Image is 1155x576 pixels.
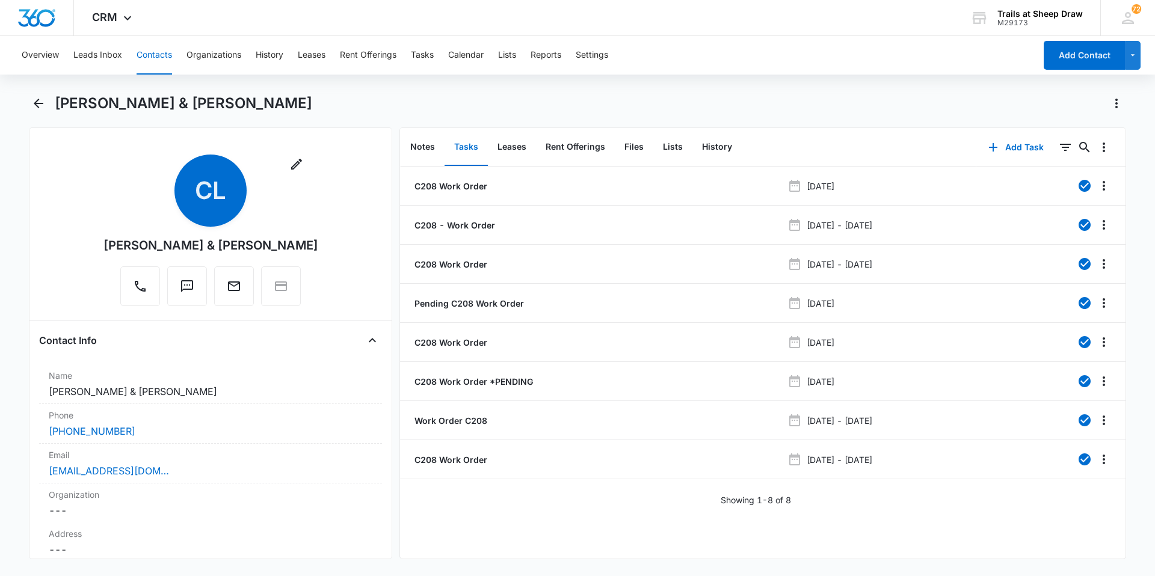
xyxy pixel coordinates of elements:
[363,331,382,350] button: Close
[49,384,372,399] dd: [PERSON_NAME] & [PERSON_NAME]
[1094,411,1113,430] button: Overflow Menu
[167,266,207,306] button: Text
[49,464,169,478] a: [EMAIL_ADDRESS][DOMAIN_NAME]
[807,258,872,271] p: [DATE] - [DATE]
[214,266,254,306] button: Email
[1044,41,1125,70] button: Add Contact
[576,36,608,75] button: Settings
[411,36,434,75] button: Tasks
[807,219,872,231] p: [DATE] - [DATE]
[692,129,742,166] button: History
[807,414,872,427] p: [DATE] - [DATE]
[1094,215,1113,234] button: Overflow Menu
[39,522,382,562] div: Address---
[120,285,160,295] a: Call
[1094,450,1113,469] button: Overflow Menu
[49,424,135,438] a: [PHONE_NUMBER]
[445,129,488,166] button: Tasks
[412,219,495,231] a: C208 - Work Order
[1075,138,1094,157] button: Search...
[807,453,872,466] p: [DATE] - [DATE]
[298,36,325,75] button: Leases
[49,369,372,382] label: Name
[39,404,382,444] div: Phone[PHONE_NUMBER]
[256,36,283,75] button: History
[1094,176,1113,195] button: Overflow Menu
[498,36,516,75] button: Lists
[49,409,372,421] label: Phone
[531,36,561,75] button: Reports
[214,285,254,295] a: Email
[1094,138,1113,157] button: Overflow Menu
[49,488,372,501] label: Organization
[39,333,97,348] h4: Contact Info
[412,297,524,310] a: Pending C208 Work Order
[412,180,487,192] a: C208 Work Order
[997,19,1083,27] div: account id
[1056,138,1075,157] button: Filters
[976,133,1056,162] button: Add Task
[1132,4,1141,14] span: 72
[22,36,59,75] button: Overview
[49,449,372,461] label: Email
[1132,4,1141,14] div: notifications count
[1094,332,1113,352] button: Overflow Menu
[137,36,172,75] button: Contacts
[1094,254,1113,274] button: Overflow Menu
[39,444,382,483] div: Email[EMAIL_ADDRESS][DOMAIN_NAME]
[412,375,533,388] a: C208 Work Order *PENDING
[807,336,834,349] p: [DATE]
[73,36,122,75] button: Leads Inbox
[412,258,487,271] a: C208 Work Order
[807,375,834,388] p: [DATE]
[92,11,117,23] span: CRM
[412,453,487,466] a: C208 Work Order
[49,542,372,557] dd: ---
[997,9,1083,19] div: account name
[488,129,536,166] button: Leases
[340,36,396,75] button: Rent Offerings
[448,36,484,75] button: Calendar
[39,483,382,522] div: Organization---
[167,285,207,295] a: Text
[536,129,615,166] button: Rent Offerings
[412,336,487,349] a: C208 Work Order
[721,494,791,506] p: Showing 1-8 of 8
[49,503,372,518] dd: ---
[653,129,692,166] button: Lists
[1094,372,1113,391] button: Overflow Menu
[401,129,445,166] button: Notes
[120,266,160,306] button: Call
[186,36,241,75] button: Organizations
[103,236,318,254] div: [PERSON_NAME] & [PERSON_NAME]
[174,155,247,227] span: CL
[55,94,312,112] h1: [PERSON_NAME] & [PERSON_NAME]
[412,414,487,427] a: Work Order C208
[1094,293,1113,313] button: Overflow Menu
[39,364,382,404] div: Name[PERSON_NAME] & [PERSON_NAME]
[807,180,834,192] p: [DATE]
[49,527,372,540] label: Address
[807,297,834,310] p: [DATE]
[29,94,48,113] button: Back
[615,129,653,166] button: Files
[1107,94,1126,113] button: Actions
